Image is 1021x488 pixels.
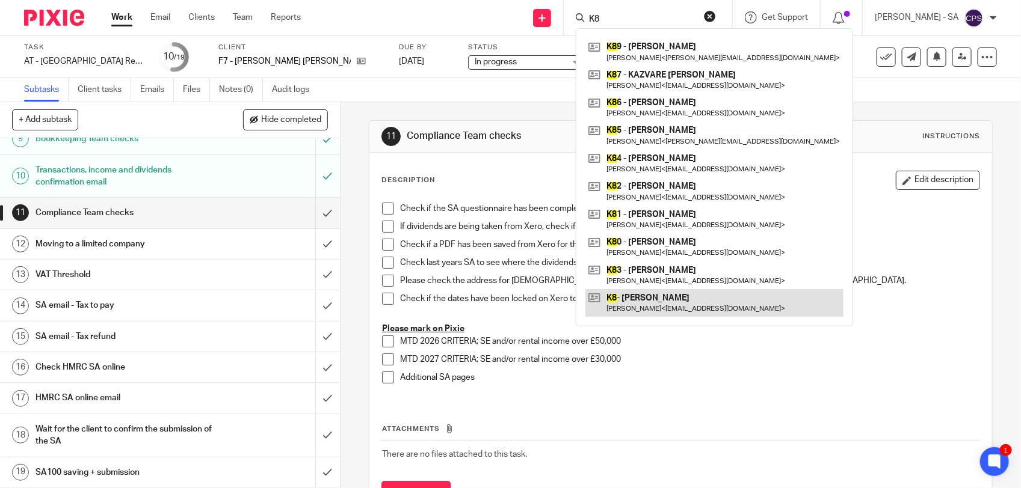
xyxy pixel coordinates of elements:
[382,325,464,333] u: Please mark on Pixie
[233,11,253,23] a: Team
[35,389,214,407] h1: HMRC SA online email
[261,115,321,125] span: Hide completed
[12,168,29,185] div: 10
[399,43,453,52] label: Due by
[35,358,214,376] h1: Check HMRC SA online
[174,54,185,61] small: /19
[188,11,215,23] a: Clients
[218,55,351,67] p: F7 - [PERSON_NAME] [PERSON_NAME]
[400,203,979,215] p: Check if the SA questionnaire has been completed and we have all the relevant documents.
[35,204,214,222] h1: Compliance Team checks
[588,14,696,25] input: Search
[35,235,214,253] h1: Moving to a limited company
[35,296,214,314] h1: SA email - Tax to pay
[12,328,29,345] div: 15
[35,463,214,481] h1: SA100 saving + submission
[400,239,979,251] p: Check if a PDF has been saved from Xero for the dividends.
[35,328,214,346] h1: SA email - Tax refund
[400,353,979,365] p: MTD 2027 CRITERIA; SE and/or rental income over £30,000
[163,50,185,64] div: 10
[150,11,170,23] a: Email
[218,43,384,52] label: Client
[1000,444,1012,456] div: 1
[24,78,69,102] a: Subtasks
[400,335,979,347] p: MTD 2026 CRITERIA; SE and/or rental income over £50,000
[12,204,29,221] div: 11
[35,266,214,284] h1: VAT Threshold
[400,293,979,305] p: Check if the dates have been locked on Xero to [DATE] or after, in the financial settings.
[12,130,29,147] div: 9
[12,236,29,252] div: 12
[35,161,214,192] h1: Transactions, income and dividends confirmation email
[400,257,979,269] p: Check last years SA to see where the dividends were left off.
[24,43,144,52] label: Task
[140,78,174,102] a: Emails
[12,390,29,407] div: 17
[468,43,588,52] label: Status
[381,175,435,185] p: Description
[964,8,984,28] img: svg%3E
[400,371,979,383] p: Additional SA pages
[12,464,29,481] div: 19
[24,55,144,67] div: AT - [GEOGRAPHIC_DATA] Return - PE [DATE]
[12,427,29,444] div: 18
[704,10,716,22] button: Clear
[875,11,958,23] p: [PERSON_NAME] - SA
[272,78,318,102] a: Audit logs
[111,11,132,23] a: Work
[400,275,979,287] p: Please check the address for [DEMOGRAPHIC_DATA] Taxpayers as they have different tax rates from t...
[35,420,214,451] h1: Wait for the client to confirm the submission of the SA
[78,78,131,102] a: Client tasks
[12,266,29,283] div: 13
[219,78,263,102] a: Notes (0)
[12,359,29,376] div: 16
[400,221,979,233] p: If dividends are being taken from Xero, check if all transactions up to the [DATE] have been reco...
[381,127,401,146] div: 11
[12,109,78,130] button: + Add subtask
[382,425,440,432] span: Attachments
[475,58,517,66] span: In progress
[407,130,706,142] h1: Compliance Team checks
[922,132,980,141] div: Instructions
[382,450,527,459] span: There are no files attached to this task.
[271,11,301,23] a: Reports
[399,57,424,66] span: [DATE]
[183,78,210,102] a: Files
[24,55,144,67] div: AT - SA Return - PE 05-04-2025
[896,171,980,190] button: Edit description
[35,130,214,148] h1: Bookkeeping Team checks
[243,109,328,130] button: Hide completed
[12,297,29,314] div: 14
[24,10,84,26] img: Pixie
[762,13,808,22] span: Get Support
